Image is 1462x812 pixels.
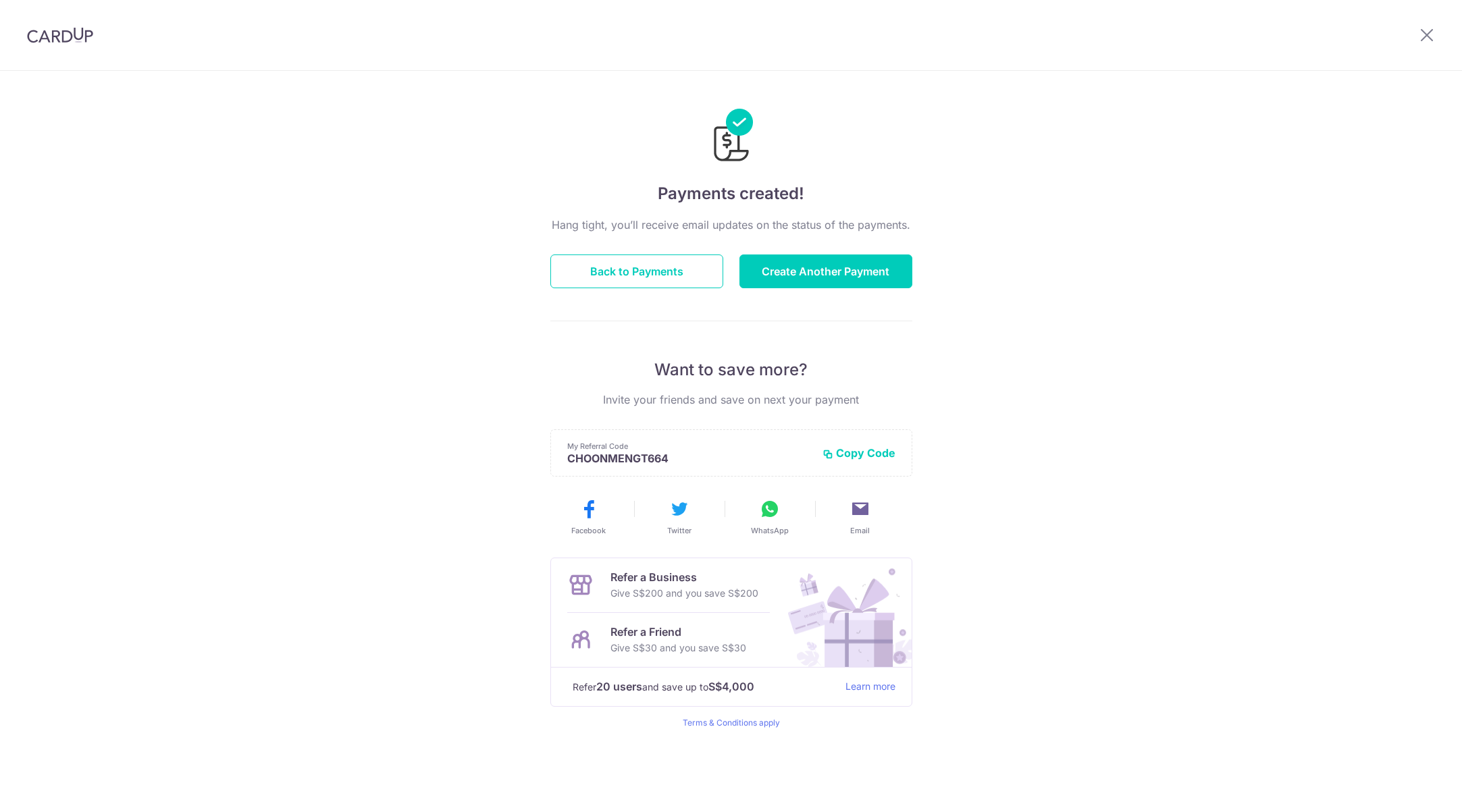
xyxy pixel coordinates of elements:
[571,525,606,536] span: Facebook
[683,718,780,728] a: Terms & Conditions apply
[567,441,812,452] p: My Referral Code
[639,498,719,536] button: Twitter
[610,624,746,640] p: Refer a Friend
[27,27,93,43] img: CardUp
[710,109,753,165] img: Payments
[751,525,789,536] span: WhatsApp
[550,359,912,381] p: Want to save more?
[550,217,912,233] p: Hang tight, you’ll receive email updates on the status of the payments.
[820,498,900,536] button: Email
[550,254,723,288] button: Back to Payments
[730,498,810,536] button: WhatsApp
[610,640,746,656] p: Give S$30 and you save S$30
[708,678,754,695] strong: S$4,000
[610,569,758,585] p: Refer a Business
[823,446,895,460] button: Copy Code
[573,678,835,695] p: Refer and save up to
[739,254,912,288] button: Create Another Payment
[550,391,912,408] p: Invite your friends and save on next your payment
[850,525,870,536] span: Email
[549,498,629,536] button: Facebook
[845,678,895,695] a: Learn more
[610,585,758,601] p: Give S$200 and you save S$200
[567,452,812,465] p: CHOONMENGT664
[667,525,691,536] span: Twitter
[775,558,912,667] img: Refer
[596,678,642,695] strong: 20 users
[550,182,912,206] h4: Payments created!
